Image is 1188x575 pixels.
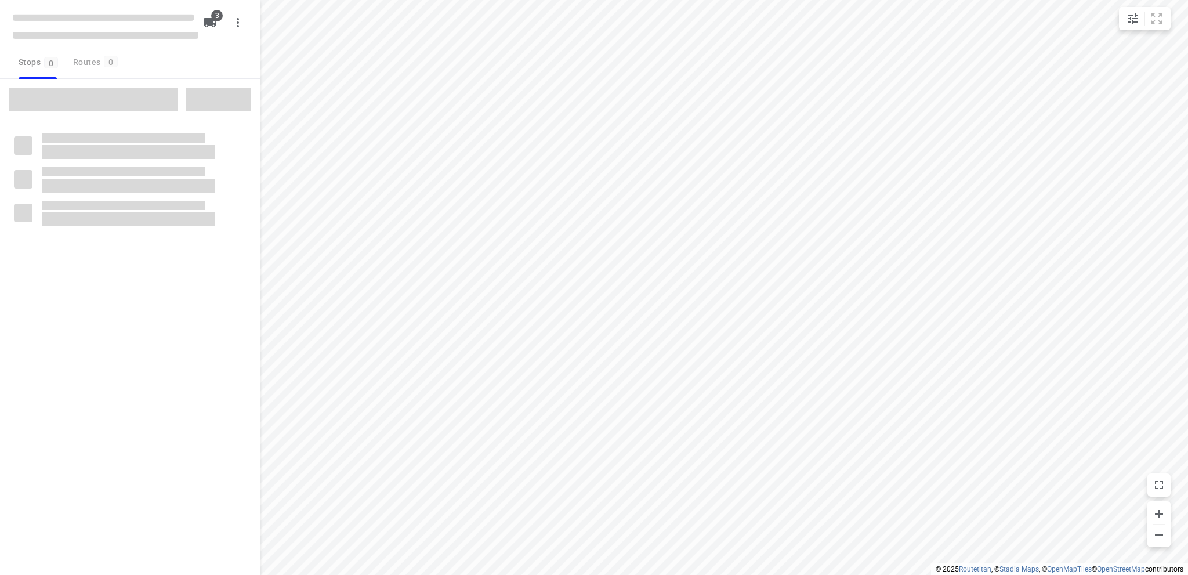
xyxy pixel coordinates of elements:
[1121,7,1144,30] button: Map settings
[936,565,1183,573] li: © 2025 , © , © © contributors
[1119,7,1171,30] div: small contained button group
[959,565,991,573] a: Routetitan
[1047,565,1092,573] a: OpenMapTiles
[1097,565,1145,573] a: OpenStreetMap
[999,565,1039,573] a: Stadia Maps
